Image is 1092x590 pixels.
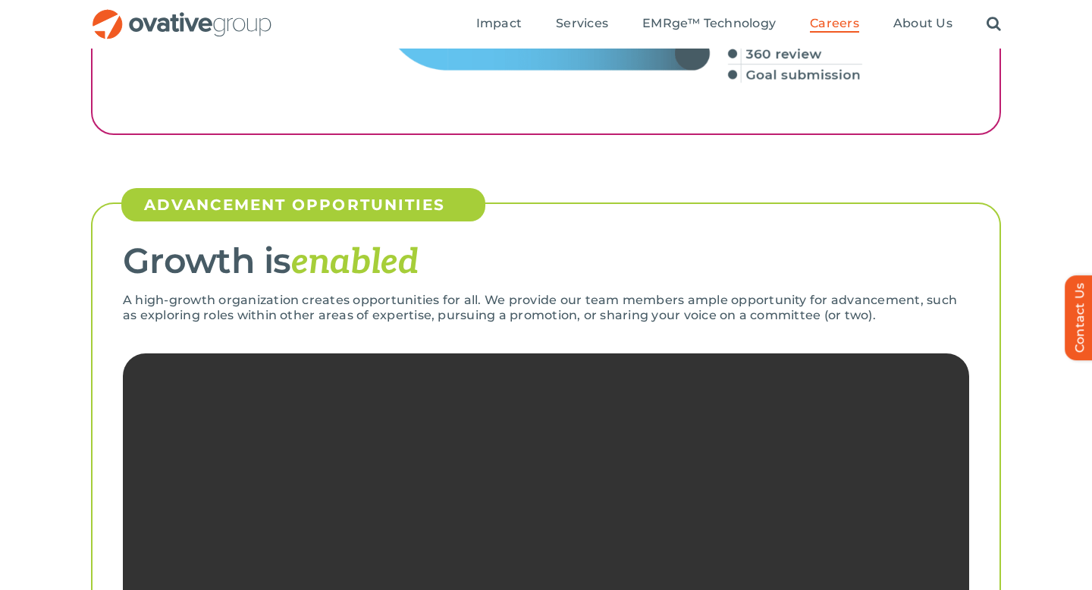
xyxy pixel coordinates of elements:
[810,16,859,33] a: Careers
[893,16,952,33] a: About Us
[123,293,969,323] p: A high-growth organization creates opportunities for all. We provide our team members ample oppor...
[556,16,608,33] a: Services
[642,16,776,33] a: EMRge™ Technology
[291,241,418,284] i: enabled
[893,16,952,31] span: About Us
[556,16,608,31] span: Services
[476,16,522,31] span: Impact
[91,8,273,22] a: OG_Full_horizontal_RGB
[144,196,478,214] h5: ADVANCEMENT OPPORTUNITIES
[123,242,969,281] h2: Growth is
[987,16,1001,33] a: Search
[642,16,776,31] span: EMRge™ Technology
[476,16,522,33] a: Impact
[810,16,859,31] span: Careers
